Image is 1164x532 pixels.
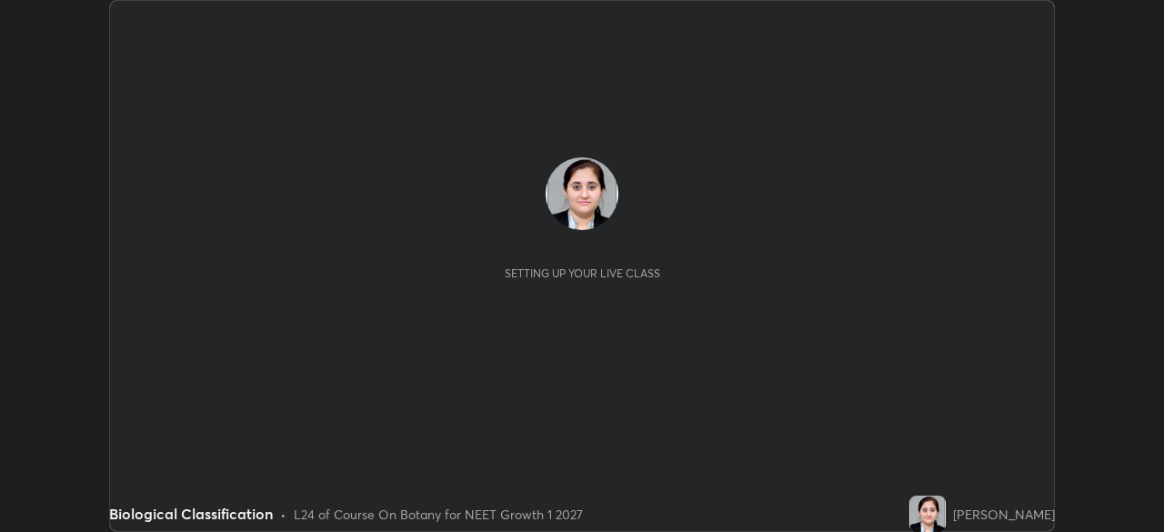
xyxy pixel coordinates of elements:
[953,505,1055,524] div: [PERSON_NAME]
[505,266,660,280] div: Setting up your live class
[294,505,583,524] div: L24 of Course On Botany for NEET Growth 1 2027
[909,496,946,532] img: b22a7a3a0eec4d5ca54ced57e8c01dd8.jpg
[109,503,273,525] div: Biological Classification
[546,157,618,230] img: b22a7a3a0eec4d5ca54ced57e8c01dd8.jpg
[280,505,286,524] div: •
